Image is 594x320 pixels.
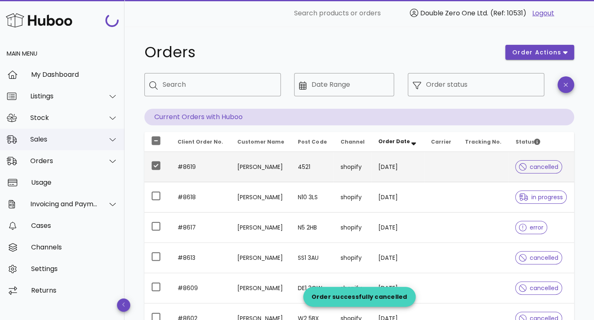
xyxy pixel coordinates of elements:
td: #8617 [171,213,231,243]
div: My Dashboard [31,71,118,78]
div: Settings [31,265,118,273]
td: #8609 [171,273,231,303]
span: Status [515,138,540,145]
div: Stock [30,114,98,122]
div: Cases [31,222,118,230]
span: cancelled [519,285,558,291]
div: Usage [31,178,118,186]
th: Order Date: Sorted descending. Activate to remove sorting. [372,132,424,152]
th: Status [509,132,574,152]
span: error [519,225,543,230]
td: shopify [334,273,371,303]
span: Client Order No. [178,138,223,145]
span: (Ref: 10531) [490,8,526,18]
td: shopify [334,243,371,273]
td: [DATE] [372,152,424,182]
td: [PERSON_NAME] [231,182,292,213]
span: Channel [340,138,364,145]
td: N10 3LS [291,182,334,213]
img: Huboo Logo [6,11,72,29]
th: Carrier [424,132,458,152]
td: #8613 [171,243,231,273]
td: [PERSON_NAME] [231,213,292,243]
th: Post Code [291,132,334,152]
td: DE1 3QW [291,273,334,303]
td: [DATE] [372,182,424,213]
th: Channel [334,132,371,152]
td: shopify [334,213,371,243]
td: [PERSON_NAME] [231,152,292,182]
span: order actions [512,48,562,57]
span: Tracking No. [465,138,501,145]
span: cancelled [519,164,558,170]
span: Order Date [378,138,410,145]
td: N5 2HB [291,213,334,243]
div: Orders [30,157,98,165]
td: [PERSON_NAME] [231,243,292,273]
td: 4521 [291,152,334,182]
div: Invoicing and Payments [30,200,98,208]
th: Tracking No. [458,132,509,152]
td: #8619 [171,152,231,182]
td: [DATE] [372,273,424,303]
div: Sales [30,135,98,143]
td: shopify [334,182,371,213]
a: Logout [532,8,554,18]
td: [DATE] [372,213,424,243]
button: order actions [505,45,574,60]
h1: Orders [144,45,495,60]
div: Channels [31,243,118,251]
th: Customer Name [231,132,292,152]
span: Customer Name [237,138,284,145]
td: #8618 [171,182,231,213]
td: shopify [334,152,371,182]
div: Returns [31,286,118,294]
td: [DATE] [372,243,424,273]
div: Order successfully cancelled [303,293,416,301]
span: cancelled [519,255,558,261]
div: Listings [30,92,98,100]
th: Client Order No. [171,132,231,152]
p: Current Orders with Huboo [144,109,574,125]
span: Double Zero One Ltd. [420,8,488,18]
span: Carrier [431,138,451,145]
td: [PERSON_NAME] [231,273,292,303]
span: Post Code [298,138,326,145]
td: SS1 3AU [291,243,334,273]
span: in progress [519,194,563,200]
